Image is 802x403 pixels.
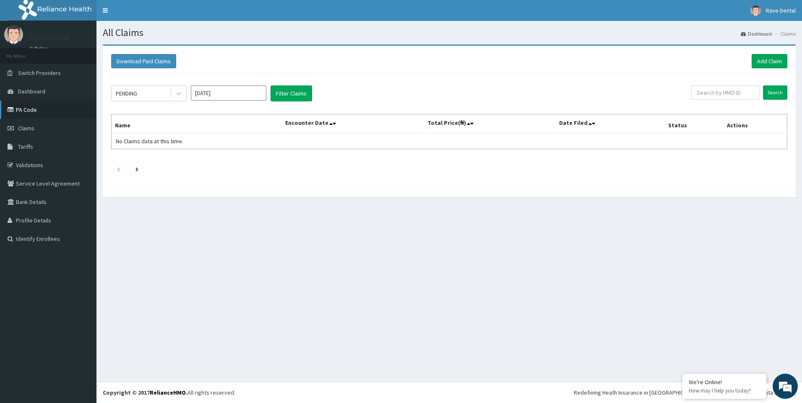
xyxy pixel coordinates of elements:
[29,46,49,52] a: Online
[665,114,724,134] th: Status
[773,30,796,37] li: Claims
[271,85,312,101] button: Filter Claims
[18,124,34,132] span: Claims
[424,114,556,134] th: Total Price(₦)
[4,25,23,44] img: User Image
[689,378,760,386] div: We're Online!
[574,388,796,397] div: Redefining Heath Insurance in [GEOGRAPHIC_DATA] using Telemedicine and Data Science!
[111,54,176,68] button: Download Paid Claims
[29,34,69,41] p: Rave Dental
[135,165,138,173] a: Next page
[116,89,137,98] div: PENDING
[689,387,760,394] p: How may I help you today?
[766,7,796,14] span: Rave Dental
[750,5,761,16] img: User Image
[96,382,802,403] footer: All rights reserved.
[556,114,665,134] th: Date Filed
[281,114,424,134] th: Encounter Date
[752,54,787,68] a: Add Claim
[741,30,772,37] a: Dashboard
[103,389,187,396] strong: Copyright © 2017 .
[191,85,266,101] input: Select Month and Year
[18,88,45,95] span: Dashboard
[18,69,61,77] span: Switch Providers
[724,114,787,134] th: Actions
[116,137,183,145] span: No Claims data at this time.
[103,27,796,38] h1: All Claims
[18,143,33,150] span: Tariffs
[763,85,787,100] input: Search
[117,165,120,173] a: Previous page
[112,114,282,134] th: Name
[691,85,760,100] input: Search by HMO ID
[150,389,186,396] a: RelianceHMO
